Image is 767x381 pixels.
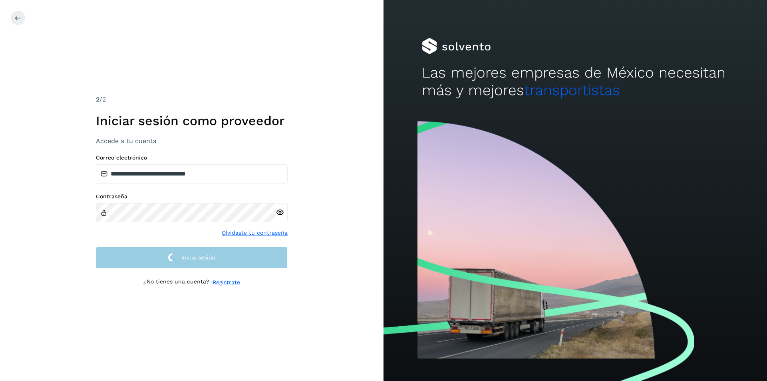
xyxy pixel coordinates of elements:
h3: Accede a tu cuenta [96,137,288,145]
a: Olvidaste tu contraseña [222,229,288,237]
label: Correo electrónico [96,154,288,161]
a: Regístrate [213,278,240,287]
p: ¿No tienes una cuenta? [143,278,209,287]
label: Contraseña [96,193,288,200]
h1: Iniciar sesión como proveedor [96,113,288,128]
div: /2 [96,95,288,104]
span: 2 [96,96,99,103]
span: transportistas [524,82,620,99]
h2: Las mejores empresas de México necesitan más y mejores [422,64,729,100]
button: Inicia sesión [96,247,288,269]
span: Inicia sesión [181,255,215,260]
